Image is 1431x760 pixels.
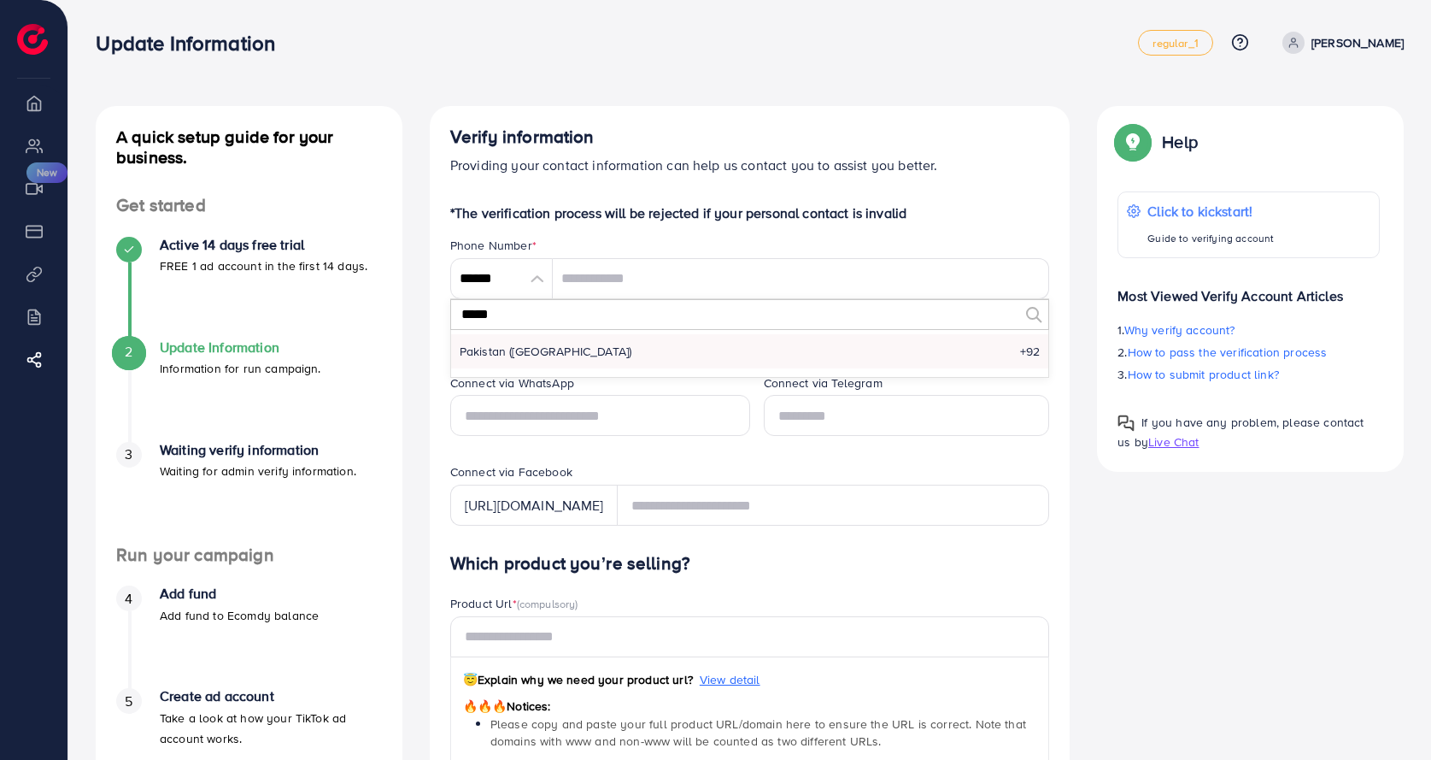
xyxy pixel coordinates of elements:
[463,698,551,715] span: Notices:
[160,688,382,704] h4: Create ad account
[1311,32,1404,53] p: [PERSON_NAME]
[490,716,1026,750] span: Please copy and paste your full product URL/domain here to ensure the URL is correct. Note that d...
[450,595,578,612] label: Product Url
[17,24,48,55] img: logo
[463,671,478,688] span: 😇
[160,358,321,379] p: Information for run campaign.
[96,339,402,442] li: Update Information
[96,195,402,216] h4: Get started
[160,605,319,626] p: Add fund to Ecomdy balance
[160,237,367,253] h4: Active 14 days free trial
[1162,132,1198,152] p: Help
[1148,433,1199,451] span: Live Chat
[460,343,632,360] span: Pakistan (‫[GEOGRAPHIC_DATA]‬‎)
[125,445,132,464] span: 3
[450,155,1050,175] p: Providing your contact information can help us contact you to assist you better.
[160,708,382,749] p: Take a look at how your TikTok ad account works.
[1117,415,1135,432] img: Popup guide
[450,553,1050,574] h4: Which product you’re selling?
[1117,364,1380,385] p: 3.
[1358,683,1418,747] iframe: Chat
[96,586,402,688] li: Add fund
[450,463,572,480] label: Connect via Facebook
[700,671,760,688] span: View detail
[1147,228,1274,249] p: Guide to verifying account
[160,442,356,458] h4: Waiting verify information
[450,237,537,254] label: Phone Number
[96,237,402,339] li: Active 14 days free trial
[1152,38,1198,49] span: regular_1
[1138,30,1212,56] a: regular_1
[450,127,1050,148] h4: Verify information
[450,374,574,392] label: Connect via WhatsApp
[160,339,321,356] h4: Update Information
[1117,342,1380,362] p: 2.
[96,545,402,566] h4: Run your campaign
[517,596,578,611] span: (compulsory)
[450,203,1050,223] p: *The verification process will be rejected if your personal contact is invalid
[764,374,883,392] label: Connect via Telegram
[1128,344,1328,361] span: How to pass the verification process
[160,461,356,481] p: Waiting for admin verify information.
[1276,32,1404,54] a: [PERSON_NAME]
[1020,343,1040,360] span: +92
[1147,201,1274,221] p: Click to kickstart!
[96,442,402,545] li: Waiting verify information
[1128,366,1279,383] span: How to submit product link?
[463,698,507,715] span: 🔥🔥🔥
[96,127,402,168] h4: A quick setup guide for your business.
[96,31,289,56] h3: Update Information
[1117,272,1380,306] p: Most Viewed Verify Account Articles
[1117,414,1364,451] span: If you have any problem, please contact us by
[1117,320,1380,340] p: 1.
[125,589,132,609] span: 4
[160,586,319,602] h4: Add fund
[463,671,693,688] span: Explain why we need your product url?
[1117,127,1148,157] img: Popup guide
[125,342,132,362] span: 2
[1124,321,1235,339] span: Why verify account?
[160,256,367,276] p: FREE 1 ad account in the first 14 days.
[450,485,618,526] div: [URL][DOMAIN_NAME]
[125,692,132,711] span: 5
